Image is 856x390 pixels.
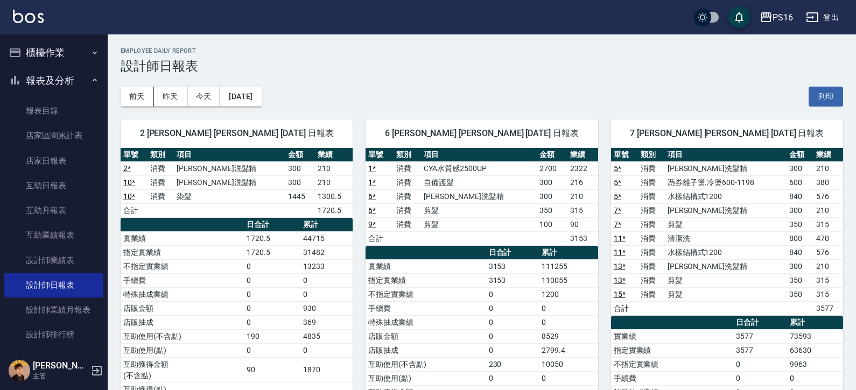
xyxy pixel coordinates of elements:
button: 櫃檯作業 [4,39,103,67]
td: 實業績 [121,231,244,245]
td: 0 [787,371,843,385]
td: 350 [787,287,813,301]
td: 0 [244,259,300,273]
img: Person [9,360,30,381]
td: [PERSON_NAME]洗髮精 [665,203,787,217]
td: 210 [813,203,843,217]
td: 31482 [300,245,353,259]
td: 店販抽成 [121,315,244,329]
img: Logo [13,10,44,23]
td: 1200 [539,287,598,301]
td: 2700 [537,161,567,175]
td: 300 [787,259,813,273]
td: 350 [787,217,813,231]
th: 金額 [537,148,567,162]
td: 800 [787,231,813,245]
td: [PERSON_NAME]洗髮精 [174,175,285,189]
td: 消費 [638,161,665,175]
td: 實業績 [366,259,486,273]
td: 111255 [539,259,598,273]
a: 報表目錄 [4,98,103,123]
td: [PERSON_NAME]洗髮精 [174,161,285,175]
a: 設計師業績表 [4,248,103,273]
div: PS16 [773,11,793,24]
table: a dense table [366,148,598,246]
button: 列印 [809,87,843,107]
button: 昨天 [154,87,187,107]
td: 0 [486,287,539,301]
th: 類別 [148,148,174,162]
th: 單號 [366,148,393,162]
td: 3153 [567,231,598,245]
td: 消費 [638,217,665,231]
th: 日合計 [486,246,539,260]
td: 110055 [539,273,598,287]
td: 剪髮 [665,273,787,287]
button: [DATE] [220,87,261,107]
td: 消費 [148,189,174,203]
td: 73593 [787,329,843,343]
th: 單號 [121,148,148,162]
td: 8529 [539,329,598,343]
td: 剪髮 [421,217,537,231]
h5: [PERSON_NAME] [33,360,88,371]
th: 金額 [285,148,315,162]
td: 210 [813,259,843,273]
td: 0 [300,343,353,357]
td: 消費 [638,259,665,273]
td: 0 [486,329,539,343]
span: 7 [PERSON_NAME] [PERSON_NAME] [DATE] 日報表 [624,128,830,139]
td: 90 [567,217,598,231]
th: 日合計 [733,316,787,330]
p: 主管 [33,371,88,381]
td: 不指定實業績 [121,259,244,273]
button: 今天 [187,87,221,107]
table: a dense table [611,148,843,316]
td: 13233 [300,259,353,273]
th: 業績 [315,148,353,162]
td: 指定實業績 [366,273,486,287]
td: 消費 [638,189,665,203]
td: 合計 [121,203,148,217]
td: 0 [486,315,539,329]
td: 消費 [394,161,421,175]
td: 840 [787,245,813,259]
td: [PERSON_NAME]洗髮精 [665,161,787,175]
th: 項目 [421,148,537,162]
td: 210 [813,161,843,175]
td: 90 [244,357,300,382]
td: 1445 [285,189,315,203]
td: 剪髮 [421,203,537,217]
td: 自備護髮 [421,175,537,189]
a: 互助日報表 [4,173,103,198]
th: 單號 [611,148,638,162]
td: 0 [733,371,787,385]
td: 0 [539,301,598,315]
td: 1720.5 [244,245,300,259]
td: 300 [787,203,813,217]
h3: 設計師日報表 [121,59,843,74]
td: 1720.5 [315,203,353,217]
td: 63630 [787,343,843,357]
td: 剪髮 [665,287,787,301]
table: a dense table [121,148,353,218]
td: 0 [486,371,539,385]
td: 消費 [394,203,421,217]
td: 300 [537,189,567,203]
th: 項目 [174,148,285,162]
td: 手續費 [121,273,244,287]
span: 2 [PERSON_NAME] [PERSON_NAME] [DATE] 日報表 [134,128,340,139]
td: 9963 [787,357,843,371]
td: 210 [567,189,598,203]
th: 金額 [787,148,813,162]
td: 消費 [638,175,665,189]
td: 手續費 [611,371,733,385]
td: 憑券離子燙.冷燙600-1198 [665,175,787,189]
td: 手續費 [366,301,486,315]
td: 剪髮 [665,217,787,231]
td: 380 [813,175,843,189]
a: 設計師日報表 [4,273,103,297]
td: 不指定實業績 [366,287,486,301]
td: 合計 [611,301,638,315]
td: 消費 [638,203,665,217]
